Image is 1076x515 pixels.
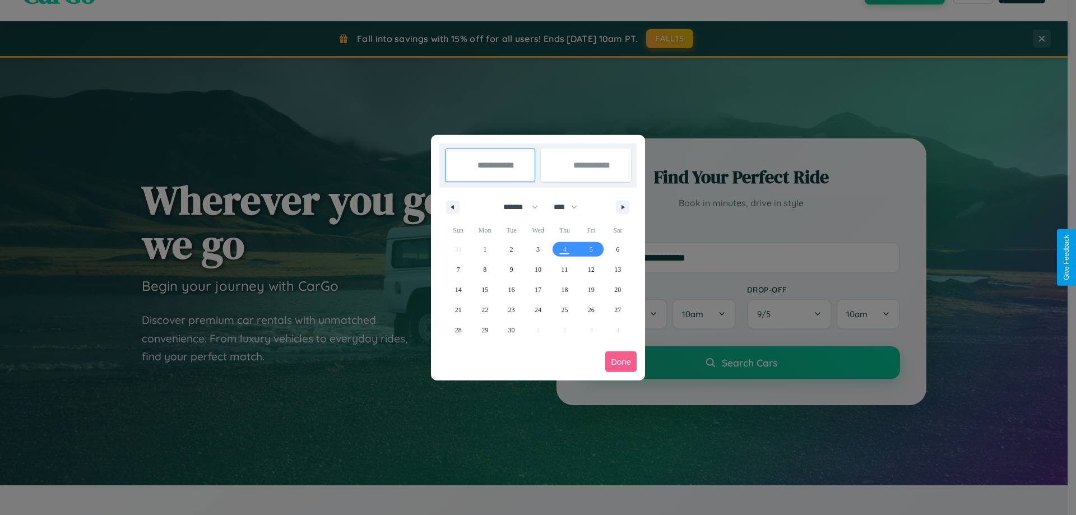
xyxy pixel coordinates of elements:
button: 18 [551,280,578,300]
button: 21 [445,300,471,320]
button: 23 [498,300,525,320]
button: 12 [578,259,604,280]
span: 29 [481,320,488,340]
span: 2 [510,239,513,259]
span: 20 [614,280,621,300]
span: 8 [483,259,486,280]
span: Sat [605,221,631,239]
button: 22 [471,300,498,320]
button: 29 [471,320,498,340]
button: 2 [498,239,525,259]
span: Sun [445,221,471,239]
button: 13 [605,259,631,280]
button: 3 [525,239,551,259]
span: 12 [588,259,595,280]
span: 3 [536,239,540,259]
span: 1 [483,239,486,259]
button: 1 [471,239,498,259]
button: 27 [605,300,631,320]
button: 17 [525,280,551,300]
span: 27 [614,300,621,320]
button: 7 [445,259,471,280]
button: 24 [525,300,551,320]
button: 11 [551,259,578,280]
button: Done [605,351,637,372]
span: 25 [561,300,568,320]
button: 14 [445,280,471,300]
span: 22 [481,300,488,320]
button: 10 [525,259,551,280]
span: 7 [457,259,460,280]
span: 9 [510,259,513,280]
button: 26 [578,300,604,320]
button: 28 [445,320,471,340]
div: Give Feedback [1063,235,1070,280]
span: 10 [535,259,541,280]
span: Thu [551,221,578,239]
span: 24 [535,300,541,320]
span: 21 [455,300,462,320]
button: 5 [578,239,604,259]
span: 13 [614,259,621,280]
span: 28 [455,320,462,340]
span: Mon [471,221,498,239]
span: 14 [455,280,462,300]
span: 18 [561,280,568,300]
span: 16 [508,280,515,300]
span: 4 [563,239,566,259]
span: 26 [588,300,595,320]
button: 19 [578,280,604,300]
button: 15 [471,280,498,300]
span: 23 [508,300,515,320]
span: 6 [616,239,619,259]
span: 30 [508,320,515,340]
button: 8 [471,259,498,280]
span: 11 [562,259,568,280]
button: 4 [551,239,578,259]
span: Tue [498,221,525,239]
button: 6 [605,239,631,259]
button: 20 [605,280,631,300]
span: 15 [481,280,488,300]
button: 30 [498,320,525,340]
span: Wed [525,221,551,239]
span: 19 [588,280,595,300]
button: 9 [498,259,525,280]
span: Fri [578,221,604,239]
button: 25 [551,300,578,320]
span: 5 [590,239,593,259]
button: 16 [498,280,525,300]
span: 17 [535,280,541,300]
